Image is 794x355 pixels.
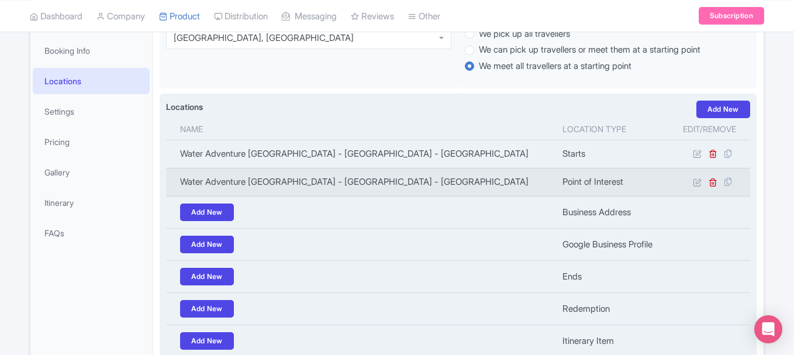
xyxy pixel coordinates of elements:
a: Add New [180,204,234,221]
td: Water Adventure [GEOGRAPHIC_DATA] - [GEOGRAPHIC_DATA] - [GEOGRAPHIC_DATA] [166,140,555,168]
a: Add New [180,268,234,285]
label: We meet all travellers at a starting point [479,60,631,73]
th: Edit/Remove [669,118,750,140]
a: Add New [696,101,750,118]
td: Ends [555,261,669,293]
th: Name [166,118,555,140]
label: Locations [166,101,203,113]
label: We can pick up travellers or meet them at a starting point [479,43,700,57]
div: Open Intercom Messenger [754,315,782,343]
a: Pricing [33,129,150,155]
a: Gallery [33,159,150,185]
a: Itinerary [33,189,150,216]
td: Google Business Profile [555,229,669,261]
th: Location type [555,118,669,140]
a: Add New [180,236,234,253]
a: Subscription [699,7,764,25]
a: FAQs [33,220,150,246]
td: Business Address [555,197,669,229]
td: Starts [555,140,669,168]
a: Add New [180,300,234,318]
a: Booking Info [33,37,150,64]
div: [GEOGRAPHIC_DATA], [GEOGRAPHIC_DATA] [174,33,354,43]
a: Settings [33,98,150,125]
td: Water Adventure [GEOGRAPHIC_DATA] - [GEOGRAPHIC_DATA] - [GEOGRAPHIC_DATA] [166,168,555,196]
label: We pick up all travellers [479,27,570,41]
td: Redemption [555,293,669,325]
td: Point of Interest [555,168,669,196]
a: Add New [180,332,234,350]
a: Locations [33,68,150,94]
